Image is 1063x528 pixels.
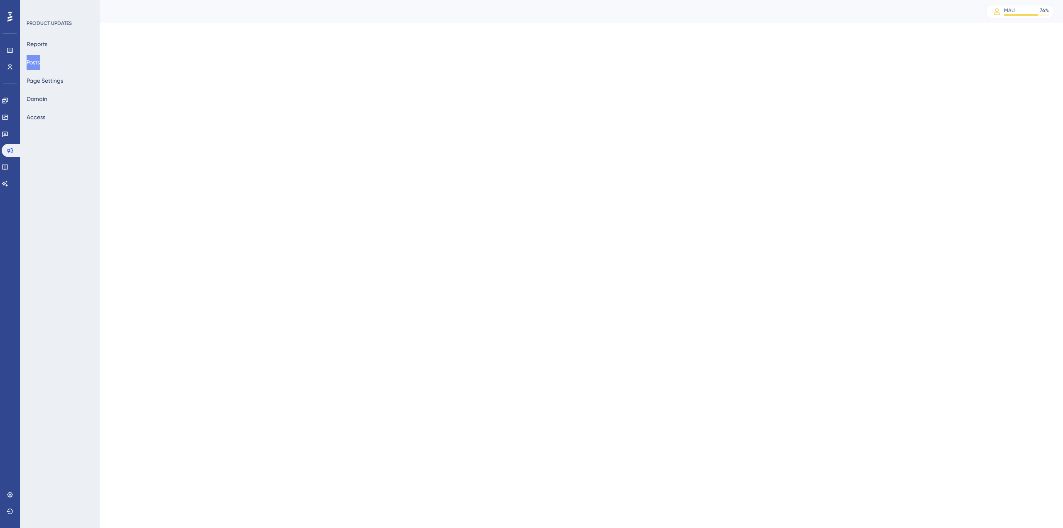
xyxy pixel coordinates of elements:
button: Page Settings [27,73,63,88]
button: Domain [27,91,47,106]
div: MAU [1004,7,1015,14]
button: Access [27,110,45,125]
button: Reports [27,37,47,52]
div: PRODUCT UPDATES [27,20,72,27]
div: 76 % [1040,7,1049,14]
button: Posts [27,55,40,70]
